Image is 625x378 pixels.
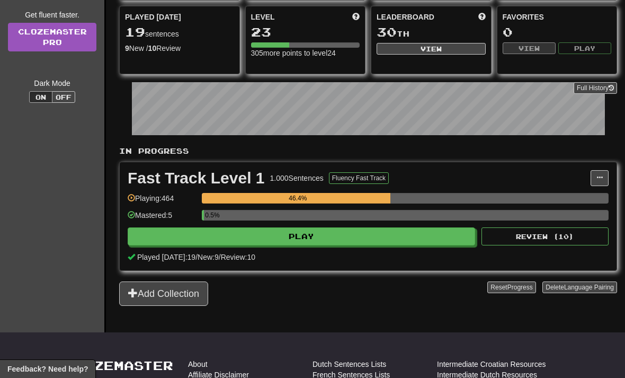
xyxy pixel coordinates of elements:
strong: 10 [148,44,157,52]
div: 1.000 Sentences [270,173,324,183]
button: Off [52,91,75,103]
span: Leaderboard [377,12,434,22]
span: / [195,253,198,261]
p: In Progress [119,146,617,156]
span: / [219,253,221,261]
span: Review: 10 [221,253,255,261]
a: About [188,359,208,370]
span: Open feedback widget [7,364,88,374]
a: Clozemaster [64,359,173,372]
button: Fluency Fast Track [329,172,389,184]
a: ClozemasterPro [8,23,96,51]
button: View [503,42,556,54]
span: Progress [507,284,533,291]
button: Play [558,42,611,54]
button: View [377,43,486,55]
div: Favorites [503,12,612,22]
div: Fast Track Level 1 [128,170,265,186]
span: Score more points to level up [352,12,360,22]
span: New: 9 [198,253,219,261]
span: Played [DATE]: 19 [137,253,195,261]
div: Get fluent faster. [8,10,96,20]
div: 0 [503,25,612,39]
span: Level [251,12,275,22]
div: 23 [251,25,360,39]
div: Mastered: 5 [128,210,197,227]
div: 46.4% [205,193,390,204]
div: Playing: 464 [128,193,197,210]
span: Played [DATE] [125,12,181,22]
button: Play [128,227,475,245]
a: Intermediate Croatian Resources [437,359,546,370]
span: 30 [377,24,397,39]
button: On [29,91,52,103]
div: sentences [125,25,234,39]
button: ResetProgress [487,282,535,293]
button: Add Collection [119,282,208,306]
a: Dutch Sentences Lists [312,359,386,370]
span: 19 [125,24,145,39]
div: Dark Mode [8,78,96,89]
div: New / Review [125,43,234,54]
button: DeleteLanguage Pairing [542,282,617,293]
strong: 9 [125,44,129,52]
button: Review (10) [481,227,609,245]
div: th [377,25,486,39]
button: Full History [574,82,617,94]
span: Language Pairing [564,284,614,291]
span: This week in points, UTC [478,12,486,22]
div: 305 more points to level 24 [251,48,360,58]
